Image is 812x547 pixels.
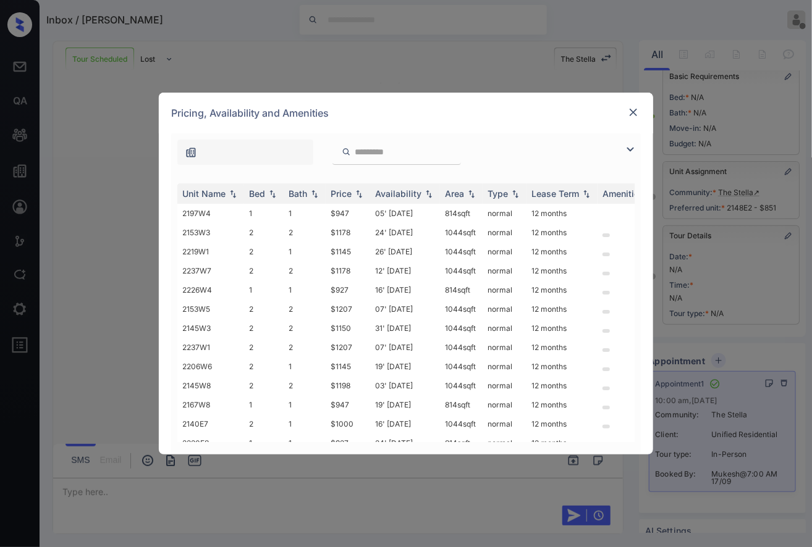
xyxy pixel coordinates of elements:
td: $1145 [326,242,370,261]
td: 03' [DATE] [370,376,440,395]
td: $1000 [326,414,370,433]
td: $1178 [326,223,370,242]
td: 1 [284,204,326,223]
td: 2237W7 [177,261,244,280]
td: $927 [326,280,370,299]
td: 814 sqft [440,395,483,414]
td: $1178 [326,261,370,280]
td: 2 [244,319,284,338]
td: 2145W8 [177,376,244,395]
img: icon-zuma [623,142,638,157]
td: 2140E7 [177,414,244,433]
td: 12 months [527,433,598,453]
img: sorting [308,190,321,198]
img: sorting [465,190,478,198]
td: 12 months [527,223,598,242]
td: normal [483,242,527,261]
td: 2 [244,223,284,242]
td: 2226W4 [177,280,244,299]
td: 2 [244,242,284,261]
td: $1145 [326,357,370,376]
td: normal [483,261,527,280]
td: 2 [244,261,284,280]
td: 2237W1 [177,338,244,357]
td: normal [483,414,527,433]
td: 12 months [527,338,598,357]
td: normal [483,338,527,357]
td: 2 [244,376,284,395]
div: Pricing, Availability and Amenities [159,93,653,133]
td: 2 [284,376,326,395]
td: 12 months [527,357,598,376]
td: 31' [DATE] [370,319,440,338]
td: 12 months [527,242,598,261]
td: 814 sqft [440,204,483,223]
td: 2 [284,223,326,242]
td: 2 [284,338,326,357]
td: 12 months [527,280,598,299]
td: 1 [244,280,284,299]
img: sorting [266,190,279,198]
td: 1 [284,242,326,261]
td: 12 months [527,319,598,338]
td: 2 [284,299,326,319]
td: 2153W5 [177,299,244,319]
td: 1 [284,280,326,299]
td: 2206W6 [177,357,244,376]
td: 12 months [527,414,598,433]
div: Lease Term [531,188,579,199]
td: 1044 sqft [440,319,483,338]
td: normal [483,280,527,299]
img: icon-zuma [185,146,197,159]
td: $947 [326,204,370,223]
td: 07' [DATE] [370,299,440,319]
td: normal [483,204,527,223]
div: Amenities [603,188,644,199]
td: 2219W1 [177,242,244,261]
td: 814 sqft [440,280,483,299]
td: 19' [DATE] [370,357,440,376]
td: $1207 [326,338,370,357]
img: sorting [353,190,365,198]
td: normal [483,357,527,376]
td: 1 [244,395,284,414]
td: $1150 [326,319,370,338]
td: normal [483,433,527,453]
td: $927 [326,433,370,453]
td: 26' [DATE] [370,242,440,261]
td: 2 [284,319,326,338]
td: 12 months [527,395,598,414]
img: sorting [580,190,593,198]
td: 1044 sqft [440,261,483,280]
td: 1 [284,395,326,414]
td: 12 months [527,376,598,395]
div: Availability [375,188,421,199]
td: 1044 sqft [440,223,483,242]
img: sorting [227,190,239,198]
td: 1 [284,414,326,433]
td: 12 months [527,204,598,223]
div: Price [331,188,352,199]
div: Type [488,188,508,199]
td: 2167W8 [177,395,244,414]
td: 16' [DATE] [370,414,440,433]
td: 12 months [527,299,598,319]
td: 1 [244,433,284,453]
td: 2220E8 [177,433,244,453]
td: 16' [DATE] [370,280,440,299]
td: $947 [326,395,370,414]
td: 24' [DATE] [370,223,440,242]
td: 12' [DATE] [370,261,440,280]
td: 2153W3 [177,223,244,242]
td: normal [483,223,527,242]
td: 1044 sqft [440,299,483,319]
img: sorting [509,190,522,198]
td: 24' [DATE] [370,433,440,453]
div: Area [445,188,464,199]
div: Bed [249,188,265,199]
td: normal [483,395,527,414]
td: $1198 [326,376,370,395]
td: 2197W4 [177,204,244,223]
td: 1044 sqft [440,414,483,433]
td: 1 [284,357,326,376]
